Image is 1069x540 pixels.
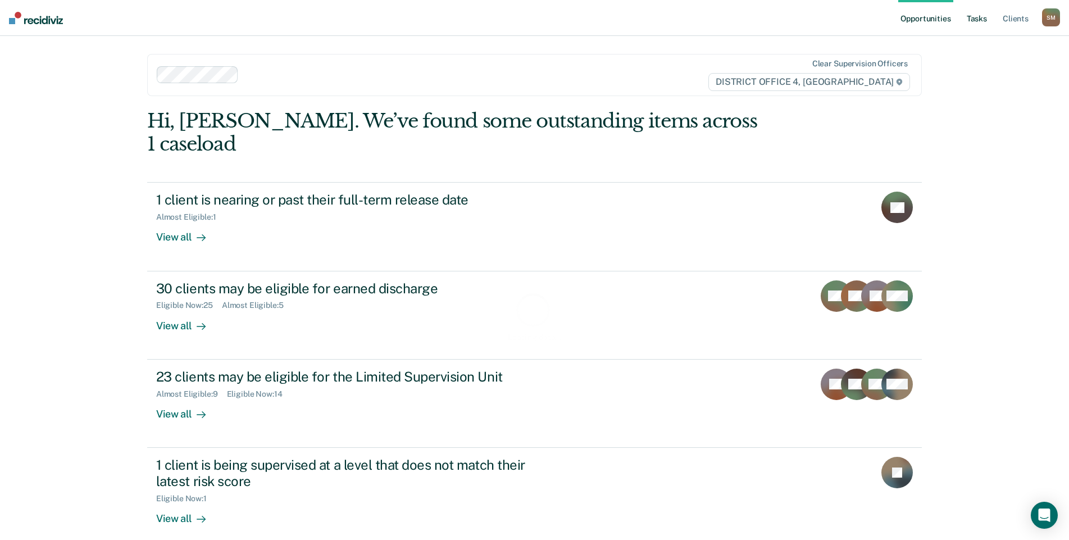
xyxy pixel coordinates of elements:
[1031,502,1058,529] div: Open Intercom Messenger
[9,12,63,24] img: Recidiviz
[812,59,908,69] div: Clear supervision officers
[1042,8,1060,26] button: SM
[708,73,910,91] span: DISTRICT OFFICE 4, [GEOGRAPHIC_DATA]
[1042,8,1060,26] div: S M
[508,333,561,342] div: Loading data...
